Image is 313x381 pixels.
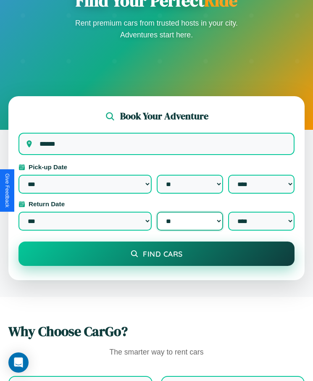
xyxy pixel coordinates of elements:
p: The smarter way to rent cars [8,346,305,359]
button: Find Cars [18,242,295,266]
div: Give Feedback [4,173,10,208]
h2: Why Choose CarGo? [8,322,305,341]
div: Open Intercom Messenger [8,352,29,373]
h2: Book Your Adventure [120,110,208,123]
p: Rent premium cars from trusted hosts in your city. Adventures start here. [73,17,241,41]
label: Return Date [18,200,295,208]
label: Pick-up Date [18,163,295,171]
